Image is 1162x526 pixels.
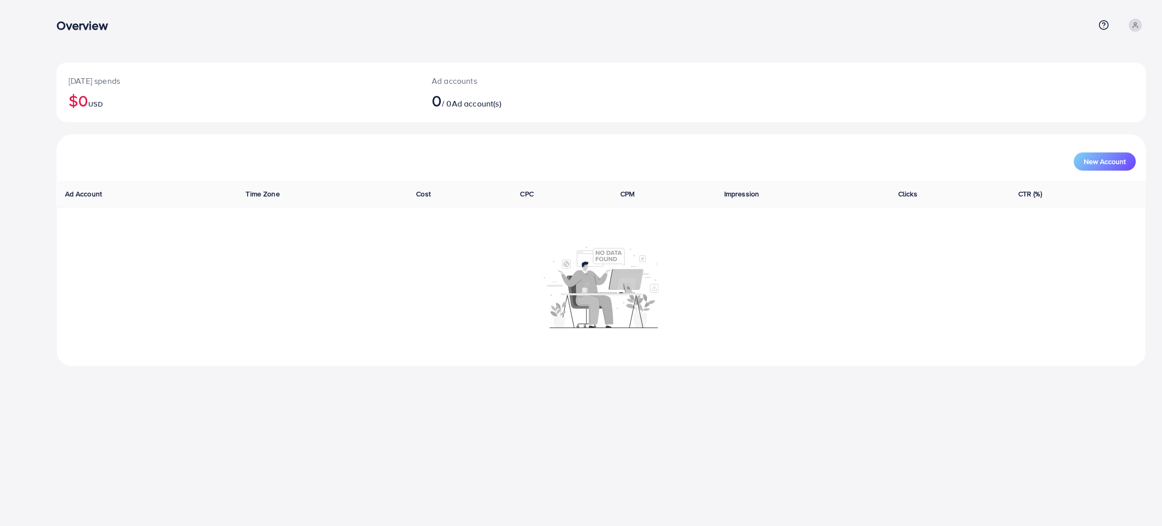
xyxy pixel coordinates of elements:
[432,89,442,112] span: 0
[898,189,917,199] span: Clicks
[69,91,408,110] h2: $0
[544,245,659,328] img: No account
[432,91,680,110] h2: / 0
[620,189,634,199] span: CPM
[56,18,115,33] h3: Overview
[88,99,102,109] span: USD
[452,98,501,109] span: Ad account(s)
[520,189,533,199] span: CPC
[1018,189,1042,199] span: CTR (%)
[724,189,760,199] span: Impression
[416,189,431,199] span: Cost
[432,75,680,87] p: Ad accounts
[1084,158,1126,165] span: New Account
[246,189,279,199] span: Time Zone
[1074,152,1136,171] button: New Account
[65,189,102,199] span: Ad Account
[69,75,408,87] p: [DATE] spends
